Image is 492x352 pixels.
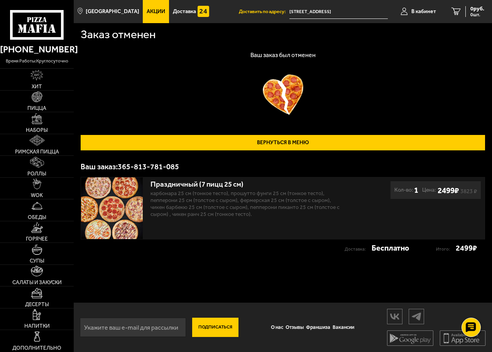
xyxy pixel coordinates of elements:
span: Салаты и закуски [12,280,62,285]
b: 2499 ₽ [438,185,459,195]
span: WOK [31,193,43,198]
span: Дополнительно [12,345,61,351]
p: Карбонара 25 см (тонкое тесто), Прошутто Фунги 25 см (тонкое тесто), Пепперони 25 см (толстое с с... [150,190,340,218]
span: Горячее [26,236,48,242]
a: О нас [270,320,284,335]
a: Отзывы [284,320,305,335]
span: 0 руб. [470,6,484,12]
span: Доставка [173,9,196,14]
strong: 2499 ₽ [456,243,477,253]
img: vk [387,310,402,323]
a: Франшиза [305,320,331,335]
input: Ваш адрес доставки [289,5,388,19]
span: Десерты [25,302,49,307]
a: Вакансии [331,320,355,335]
b: 1 [414,185,418,195]
span: В кабинет [411,9,436,14]
div: Кол-во: [394,185,418,195]
span: Пицца [27,106,46,111]
span: 0 шт. [470,12,484,17]
div: Праздничный (7 пицц 25 см) [150,180,340,189]
span: Цена: [422,185,436,195]
p: Итого: [436,244,456,254]
span: Роллы [27,171,46,177]
s: 3823 ₽ [460,189,477,193]
span: Наборы [26,128,48,133]
strong: Бесплатно [372,243,409,253]
span: Акции [147,9,165,14]
span: [GEOGRAPHIC_DATA] [86,9,139,14]
h1: Ваш заказ был отменен [81,52,485,58]
span: Доставить по адресу: [239,9,289,14]
span: Римская пицца [15,149,59,155]
button: Подписаться [192,318,238,337]
span: Супы [30,258,44,264]
img: tg [409,310,424,323]
span: Напитки [24,323,50,329]
p: Доставка: [345,244,372,254]
span: Хит [32,84,42,89]
a: Вернуться в меню [81,135,485,150]
h1: Заказ отменен [81,29,156,40]
input: Укажите ваш e-mail для рассылки [80,318,186,337]
span: улица Бутлерова, 11к1 [289,5,388,19]
span: Обеды [28,215,46,220]
img: 15daf4d41897b9f0e9f617042186c801.svg [198,6,209,17]
p: Ваш заказ: 365-813-781-085 [81,163,485,170]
